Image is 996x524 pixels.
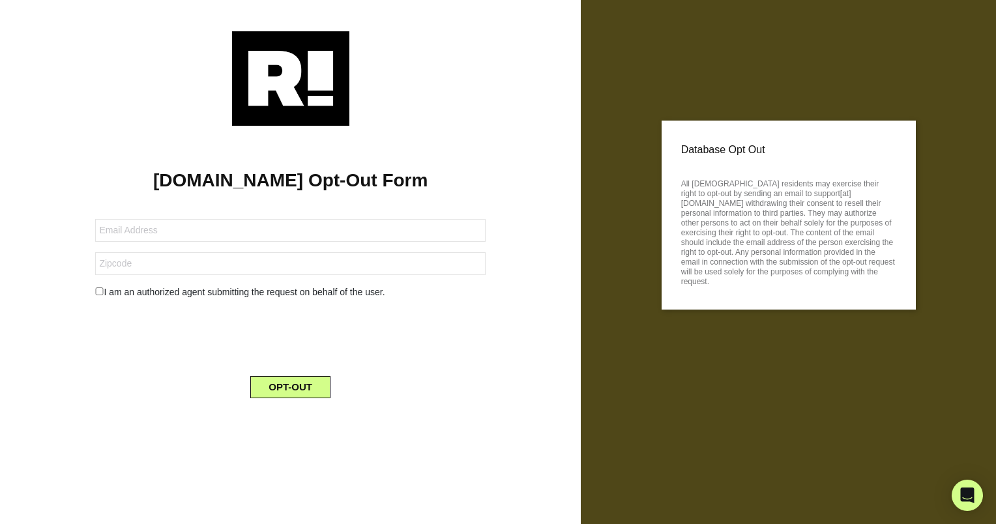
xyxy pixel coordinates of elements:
iframe: reCAPTCHA [192,310,390,360]
div: Open Intercom Messenger [952,480,983,511]
input: Zipcode [95,252,486,275]
h1: [DOMAIN_NAME] Opt-Out Form [20,169,561,192]
button: OPT-OUT [250,376,330,398]
div: I am an authorized agent submitting the request on behalf of the user. [85,285,495,299]
input: Email Address [95,219,486,242]
img: Retention.com [232,31,349,126]
p: All [DEMOGRAPHIC_DATA] residents may exercise their right to opt-out by sending an email to suppo... [681,175,896,287]
p: Database Opt Out [681,140,896,160]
